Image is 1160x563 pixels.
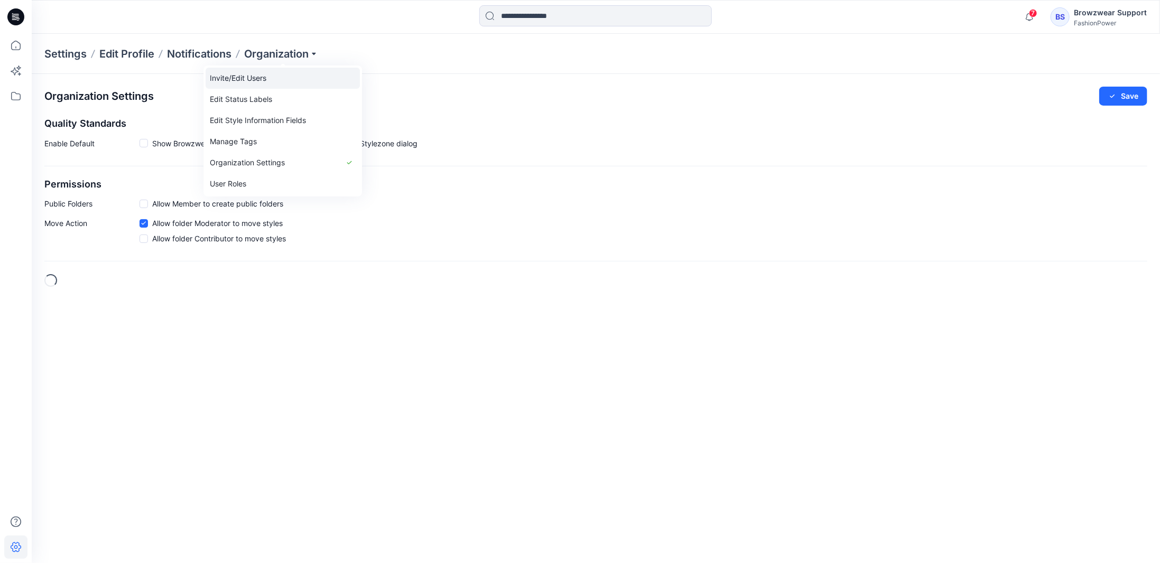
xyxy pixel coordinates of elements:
[206,131,360,152] a: Manage Tags
[152,198,283,209] span: Allow Member to create public folders
[44,218,140,248] p: Move Action
[206,110,360,131] a: Edit Style Information Fields
[99,46,154,61] a: Edit Profile
[1029,9,1037,17] span: 7
[1051,7,1070,26] div: BS
[44,118,1147,129] h2: Quality Standards
[44,179,1147,190] h2: Permissions
[206,173,360,194] a: User Roles
[44,138,140,153] p: Enable Default
[152,218,283,229] span: Allow folder Moderator to move styles
[1074,6,1147,19] div: Browzwear Support
[44,198,140,209] p: Public Folders
[44,90,154,102] h2: Organization Settings
[1074,19,1147,27] div: FashionPower
[152,233,286,244] span: Allow folder Contributor to move styles
[206,68,360,89] a: Invite/Edit Users
[44,46,87,61] p: Settings
[206,89,360,110] a: Edit Status Labels
[152,138,417,149] span: Show Browzwear’s default quality standards in the Share to Stylezone dialog
[206,152,360,173] a: Organization Settings
[1099,87,1147,106] button: Save
[167,46,231,61] a: Notifications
